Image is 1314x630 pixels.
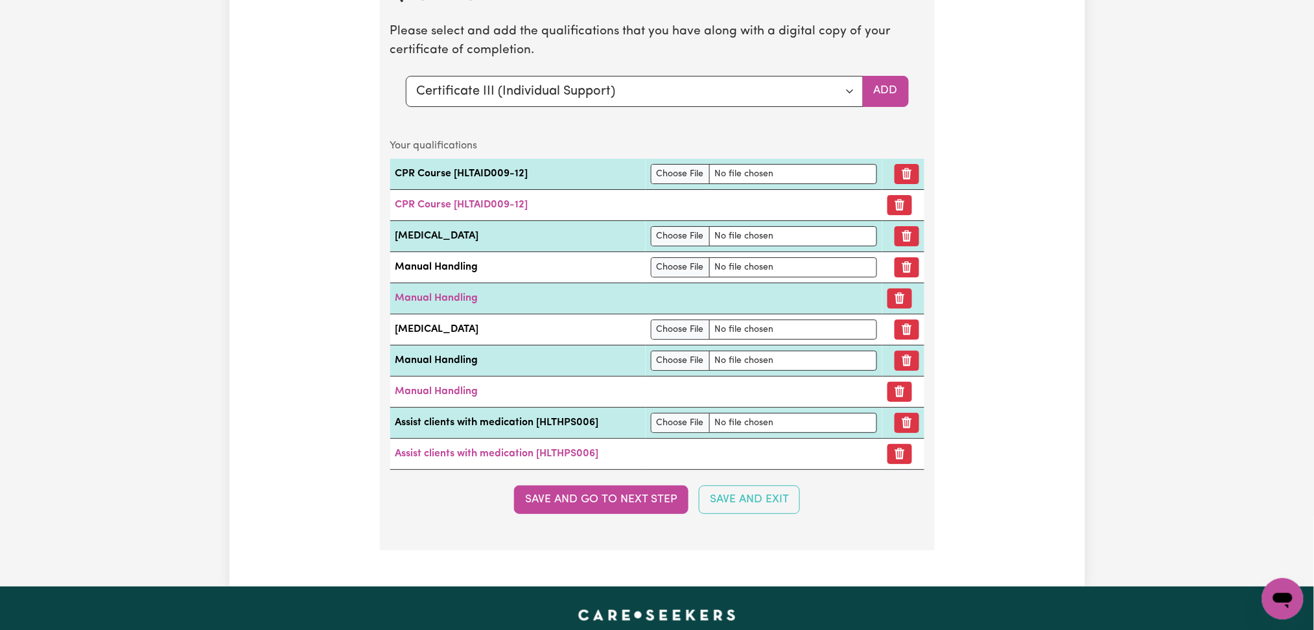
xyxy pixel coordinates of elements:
button: Remove certificate [887,444,912,464]
button: Remove qualification [895,164,919,184]
td: Manual Handling [390,345,646,376]
button: Remove qualification [895,413,919,433]
button: Remove qualification [895,226,919,246]
td: CPR Course [HLTAID009-12] [390,159,646,190]
button: Remove certificate [887,382,912,402]
caption: Your qualifications [390,133,924,159]
td: [MEDICAL_DATA] [390,314,646,345]
td: [MEDICAL_DATA] [390,220,646,251]
td: Manual Handling [390,251,646,283]
button: Remove certificate [887,195,912,215]
iframe: Button to launch messaging window [1262,578,1304,620]
a: Careseekers home page [578,610,736,620]
a: Manual Handling [395,386,478,397]
button: Remove qualification [895,351,919,371]
button: Remove qualification [895,320,919,340]
a: Manual Handling [395,293,478,303]
td: Assist clients with medication [HLTHPS006] [390,407,646,438]
button: Save and Exit [699,485,800,514]
p: Please select and add the qualifications that you have along with a digital copy of your certific... [390,23,924,60]
button: Add selected qualification [863,76,909,107]
a: CPR Course [HLTAID009-12] [395,200,528,210]
button: Save and go to next step [514,485,688,514]
button: Remove certificate [887,288,912,309]
a: Assist clients with medication [HLTHPS006] [395,449,599,459]
button: Remove qualification [895,257,919,277]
